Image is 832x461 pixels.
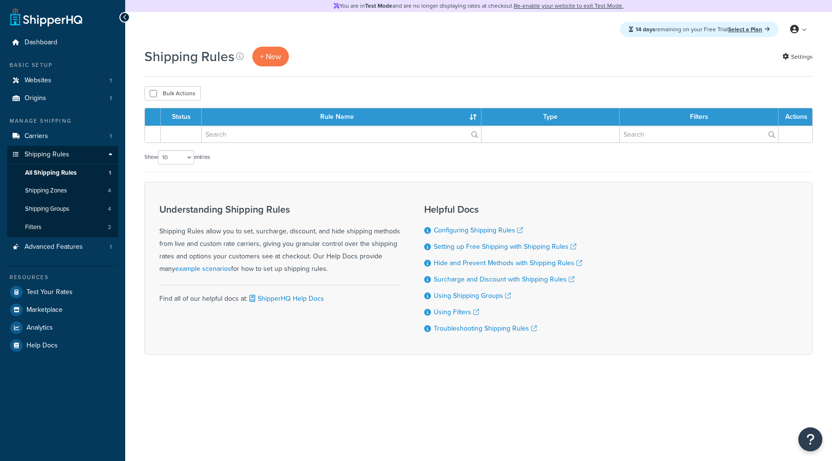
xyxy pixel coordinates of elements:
span: Marketplace [26,306,63,314]
a: Help Docs [7,337,118,354]
button: Open Resource Center [798,427,822,451]
span: 1 [110,94,112,102]
a: Dashboard [7,34,118,51]
a: Configuring Shipping Rules [434,225,523,235]
h3: Understanding Shipping Rules [159,204,400,215]
a: Marketplace [7,301,118,319]
a: Using Filters [434,307,479,317]
th: Rule Name [202,108,481,126]
th: Actions [779,108,812,126]
a: Filters 2 [7,218,118,236]
span: Shipping Rules [25,151,69,159]
h3: Helpful Docs [424,204,582,215]
span: Dashboard [25,38,57,47]
a: Using Shipping Groups [434,291,511,301]
li: Shipping Rules [7,146,118,237]
span: Test Your Rates [26,288,73,296]
div: remaining on your Free Trial [620,22,779,37]
th: Type [481,108,620,126]
a: ShipperHQ Home [10,7,82,26]
p: + New [252,47,289,66]
th: Filters [620,108,779,126]
li: Websites [7,72,118,90]
span: 1 [109,169,111,177]
li: Filters [7,218,118,236]
span: Websites [25,77,52,85]
span: 4 [108,187,111,195]
a: Select a Plan [728,25,770,34]
span: Help Docs [26,342,58,350]
li: Shipping Groups [7,200,118,218]
a: Analytics [7,319,118,336]
a: Websites 1 [7,72,118,90]
label: Show entries [144,150,210,165]
div: Shipping Rules allow you to set, surcharge, discount, and hide shipping methods from live and cus... [159,204,400,275]
a: Settings [782,50,813,64]
a: ShipperHQ Help Docs [247,294,324,304]
th: Status [161,108,202,126]
a: All Shipping Rules 1 [7,164,118,182]
a: Test Your Rates [7,283,118,301]
a: Advanced Features 1 [7,238,118,256]
span: 2 [108,223,111,231]
strong: 14 days [636,25,655,34]
div: Resources [7,273,118,282]
select: Showentries [158,150,194,165]
li: Carriers [7,128,118,145]
span: 1 [110,77,112,85]
span: Shipping Zones [25,187,67,195]
a: example scenarios [175,264,231,274]
a: Carriers 1 [7,128,118,145]
span: Filters [25,223,41,231]
span: Advanced Features [25,243,83,251]
input: Search [202,126,481,142]
li: Advanced Features [7,238,118,256]
li: Origins [7,90,118,107]
div: Find all of our helpful docs at: [159,285,400,305]
span: Carriers [25,132,48,141]
a: Troubleshooting Shipping Rules [434,323,537,333]
a: Shipping Zones 4 [7,182,118,200]
input: Search [620,126,778,142]
span: 4 [108,205,111,213]
span: 1 [110,132,112,141]
span: All Shipping Rules [25,169,77,177]
li: Shipping Zones [7,182,118,200]
a: Re-enable your website to exit Test Mode. [514,1,624,10]
button: Bulk Actions [144,86,201,101]
a: Setting up Free Shipping with Shipping Rules [434,242,576,252]
h1: Shipping Rules [144,47,234,66]
div: Basic Setup [7,61,118,69]
a: Shipping Rules [7,146,118,164]
span: Analytics [26,324,53,332]
span: 1 [110,243,112,251]
li: All Shipping Rules [7,164,118,182]
span: Shipping Groups [25,205,69,213]
a: Origins 1 [7,90,118,107]
span: Origins [25,94,46,102]
a: Shipping Groups 4 [7,200,118,218]
a: Hide and Prevent Methods with Shipping Rules [434,258,582,268]
a: Surcharge and Discount with Shipping Rules [434,274,574,284]
strong: Test Mode [365,1,392,10]
div: Manage Shipping [7,117,118,125]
